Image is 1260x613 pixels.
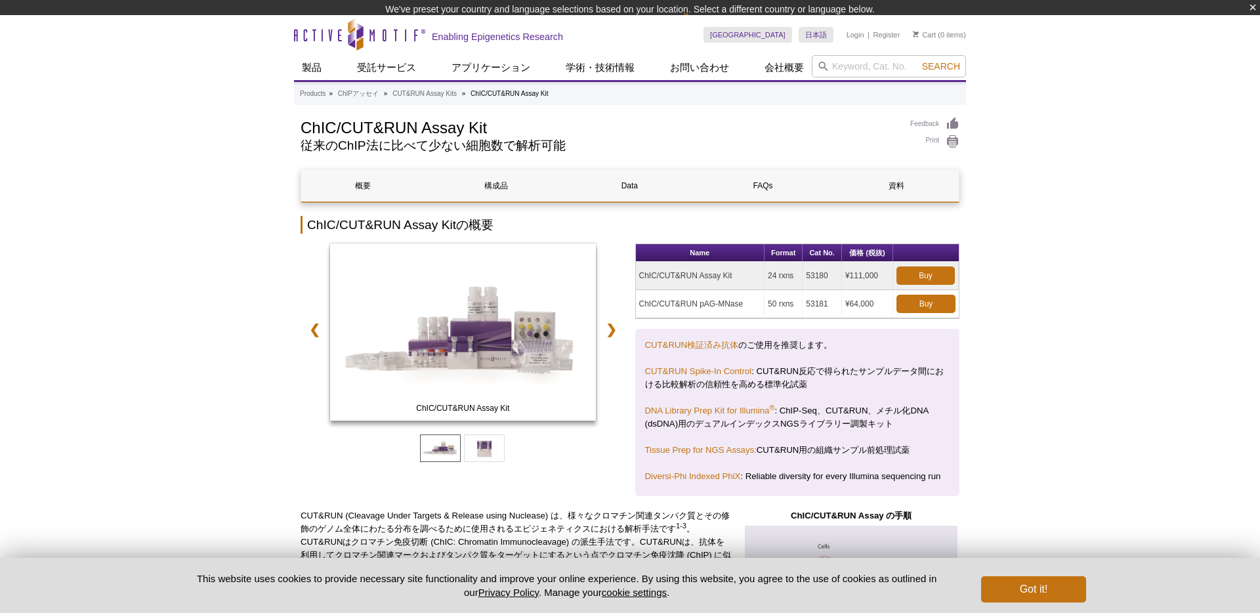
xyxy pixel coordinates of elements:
input: Keyword, Cat. No. [812,55,966,77]
th: Name [636,244,765,262]
a: Login [847,30,864,39]
button: Search [918,60,964,72]
a: Feedback [910,117,959,131]
h2: ChIC/CUT&RUN Assay Kitの概要 [301,216,959,234]
a: アプリケーション [444,55,538,80]
li: ChIC/CUT&RUN Assay Kit [471,90,548,97]
td: ¥111,000 [842,262,893,290]
a: 学術・技術情報 [558,55,642,80]
img: Change Here [683,10,718,41]
li: (0 items) [913,27,966,43]
strong: ChIC/CUT&RUN Assay の手順 [791,511,912,520]
span: ChIC/CUT&RUN Assay Kit [333,402,593,415]
a: Print [910,135,959,149]
td: ChIC/CUT&RUN Assay Kit [636,262,765,290]
p: This website uses cookies to provide necessary site functionality and improve your online experie... [174,572,959,599]
a: お問い合わせ [662,55,737,80]
a: ChIC/CUT&RUN Assay Kit [330,243,596,425]
p: : CUT&RUN反応で得られたサンプルデータ間における比較解析の信頼性を高める標準化試薬 [645,365,950,391]
p: : Reliable diversity for every Illumina sequencing run [645,470,950,483]
a: 製品 [294,55,329,80]
a: DNA Library Prep Kit for Illumina® [645,406,775,415]
td: ChIC/CUT&RUN pAG-MNase [636,290,765,318]
td: ¥64,000 [842,290,893,318]
li: | [868,27,870,43]
a: ❮ [301,314,329,345]
li: » [329,90,333,97]
td: 53181 [803,290,842,318]
th: Format [765,244,803,262]
a: FAQs [702,170,825,201]
a: ChIPアッセイ [338,88,379,100]
a: 構成品 [434,170,558,201]
a: Cart [913,30,936,39]
a: Products [300,88,325,100]
a: Tissue Prep for NGS Assays: [645,445,757,455]
a: ❯ [597,314,625,345]
a: CUT&RUN Assay Kits [392,88,457,100]
p: CUT&RUN用の組織サンプル前処理試薬 [645,444,950,457]
a: Buy [896,266,955,285]
li: » [462,90,466,97]
a: 会社概要 [757,55,812,80]
a: CUT&RUN Spike-In Control [645,366,752,376]
li: » [384,90,388,97]
p: : ChIP-Seq、CUT&RUN、メチル化DNA (dsDNA)用のデュアルインデックスNGSライブラリー調製キット [645,404,950,431]
a: [GEOGRAPHIC_DATA] [703,27,792,43]
a: Data [568,170,691,201]
p: CUT&RUN (Cleavage Under Targets & Release using Nuclease) は、様々なクロマチン関連タンパク質とその修飾のゲノム全体にわたる分布を調べるた... [301,509,733,575]
img: Your Cart [913,31,919,37]
td: 53180 [803,262,842,290]
span: Search [922,61,960,72]
button: Got it! [981,576,1086,602]
p: のご使用を推奨します。 [645,339,950,352]
sup: 1-3 [676,522,686,530]
button: cookie settings [602,587,667,598]
a: Buy [896,295,955,313]
h2: 従来のChIP法に比べて少ない細胞数で解析可能 [301,140,897,152]
td: 24 rxns [765,262,803,290]
a: 概要 [301,170,425,201]
a: 受託サービス [349,55,424,80]
a: 日本語 [799,27,833,43]
a: 資料 [835,170,958,201]
th: 価格 (税抜) [842,244,893,262]
th: Cat No. [803,244,842,262]
a: CUT&RUN検証済み抗体 [645,340,738,350]
h1: ChIC/CUT&RUN Assay Kit [301,117,897,137]
a: Privacy Policy [478,587,539,598]
sup: ® [769,404,774,412]
a: Register [873,30,900,39]
a: Diversi-Phi Indexed PhiX [645,471,741,481]
td: 50 rxns [765,290,803,318]
img: ChIC/CUT&RUN Assay Kit [330,243,596,421]
h2: Enabling Epigenetics Research [432,31,563,43]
